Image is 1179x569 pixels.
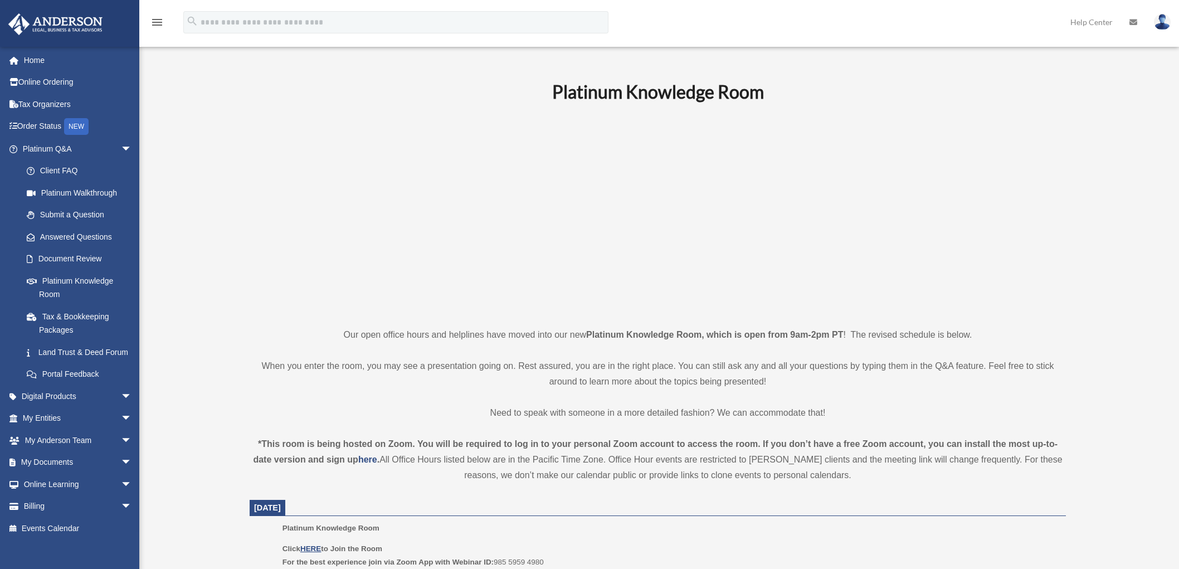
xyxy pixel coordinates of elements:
[121,495,143,518] span: arrow_drop_down
[254,503,281,512] span: [DATE]
[282,558,494,566] b: For the best experience join via Zoom App with Webinar ID:
[491,118,825,307] iframe: 231110_Toby_KnowledgeRoom
[150,20,164,29] a: menu
[121,407,143,430] span: arrow_drop_down
[282,524,379,532] span: Platinum Knowledge Room
[8,407,149,430] a: My Entitiesarrow_drop_down
[5,13,106,35] img: Anderson Advisors Platinum Portal
[250,358,1066,390] p: When you enter the room, you may see a presentation going on. Rest assured, you are in the right ...
[8,93,149,115] a: Tax Organizers
[186,15,198,27] i: search
[121,473,143,496] span: arrow_drop_down
[16,248,149,270] a: Document Review
[8,495,149,518] a: Billingarrow_drop_down
[8,429,149,451] a: My Anderson Teamarrow_drop_down
[8,451,149,474] a: My Documentsarrow_drop_down
[282,542,1058,568] p: 985 5959 4980
[552,81,764,103] b: Platinum Knowledge Room
[1154,14,1171,30] img: User Pic
[16,204,149,226] a: Submit a Question
[16,270,143,305] a: Platinum Knowledge Room
[8,473,149,495] a: Online Learningarrow_drop_down
[282,544,382,553] b: Click to Join the Room
[121,138,143,161] span: arrow_drop_down
[121,429,143,452] span: arrow_drop_down
[253,439,1058,464] strong: *This room is being hosted on Zoom. You will be required to log in to your personal Zoom account ...
[8,517,149,539] a: Events Calendar
[377,455,379,464] strong: .
[300,544,321,553] a: HERE
[8,49,149,71] a: Home
[8,115,149,138] a: Order StatusNEW
[150,16,164,29] i: menu
[586,330,843,339] strong: Platinum Knowledge Room, which is open from 9am-2pm PT
[16,226,149,248] a: Answered Questions
[358,455,377,464] a: here
[8,138,149,160] a: Platinum Q&Aarrow_drop_down
[16,160,149,182] a: Client FAQ
[121,451,143,474] span: arrow_drop_down
[250,405,1066,421] p: Need to speak with someone in a more detailed fashion? We can accommodate that!
[16,305,149,341] a: Tax & Bookkeeping Packages
[8,71,149,94] a: Online Ordering
[16,363,149,386] a: Portal Feedback
[8,385,149,407] a: Digital Productsarrow_drop_down
[121,385,143,408] span: arrow_drop_down
[64,118,89,135] div: NEW
[250,327,1066,343] p: Our open office hours and helplines have moved into our new ! The revised schedule is below.
[250,436,1066,483] div: All Office Hours listed below are in the Pacific Time Zone. Office Hour events are restricted to ...
[16,182,149,204] a: Platinum Walkthrough
[16,341,149,363] a: Land Trust & Deed Forum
